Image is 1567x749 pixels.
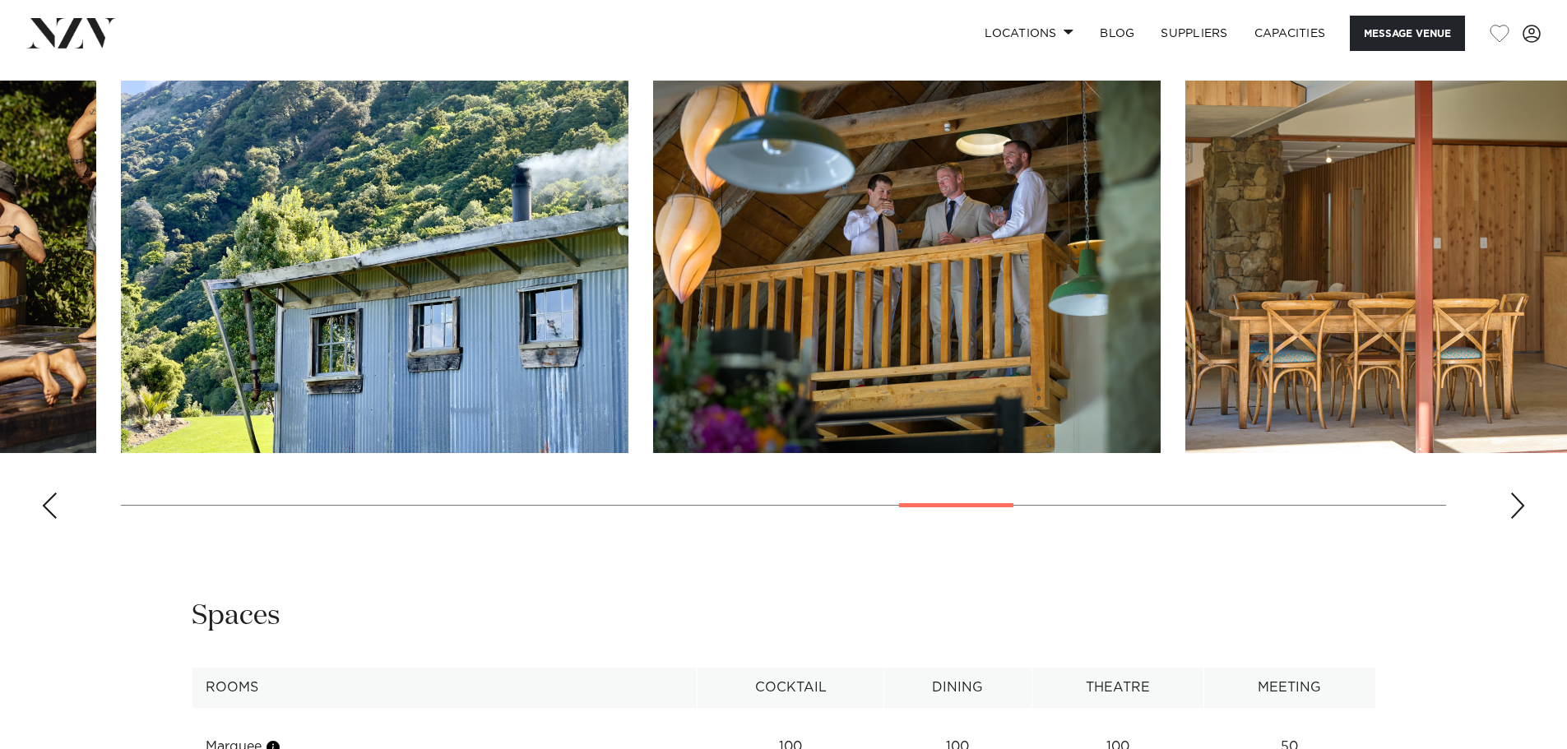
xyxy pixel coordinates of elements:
a: SUPPLIERS [1147,16,1240,51]
swiper-slide: 18 / 29 [121,81,628,453]
h2: Spaces [192,598,280,635]
a: BLOG [1087,16,1147,51]
a: Capacities [1241,16,1339,51]
th: Theatre [1032,668,1204,708]
th: Cocktail [698,668,884,708]
th: Rooms [192,668,698,708]
th: Dining [883,668,1032,708]
img: nzv-logo.png [26,18,116,48]
swiper-slide: 19 / 29 [653,81,1161,453]
th: Meeting [1204,668,1375,708]
button: Message Venue [1350,16,1465,51]
a: Locations [971,16,1087,51]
